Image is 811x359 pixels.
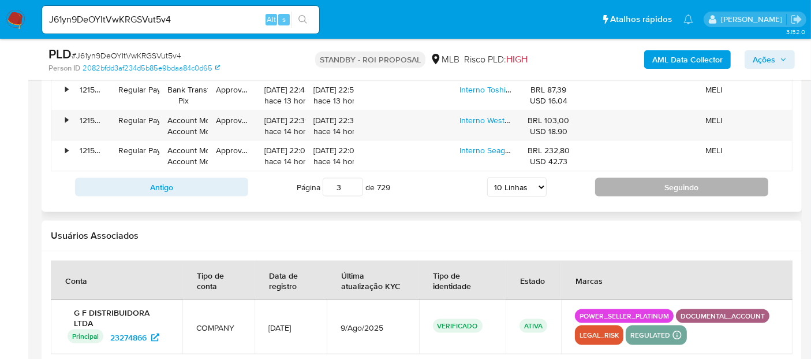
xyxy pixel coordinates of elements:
b: PLD [48,45,72,63]
span: Atalhos rápidos [610,13,672,25]
span: Alt [267,14,276,25]
span: 3.152.0 [786,27,805,36]
a: Sair [790,13,802,25]
span: # J61yn9DeOYItVwKRGSVut5v4 [72,50,181,61]
p: erico.trevizan@mercadopago.com.br [721,14,786,25]
button: AML Data Collector [644,50,731,69]
span: s [282,14,286,25]
span: HIGH [506,53,528,66]
b: AML Data Collector [652,50,723,69]
button: search-icon [291,12,315,28]
h2: Usuários Associados [51,230,793,242]
b: Person ID [48,63,80,73]
a: Notificações [683,14,693,24]
span: Risco PLD: [464,53,528,66]
div: MLB [430,53,459,66]
span: Ações [753,50,775,69]
input: Pesquise usuários ou casos... [42,12,319,27]
p: STANDBY - ROI PROPOSAL [315,51,425,68]
button: Ações [745,50,795,69]
a: 2082bfdd3af234d5b85e9bdaa84c0d65 [83,63,220,73]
